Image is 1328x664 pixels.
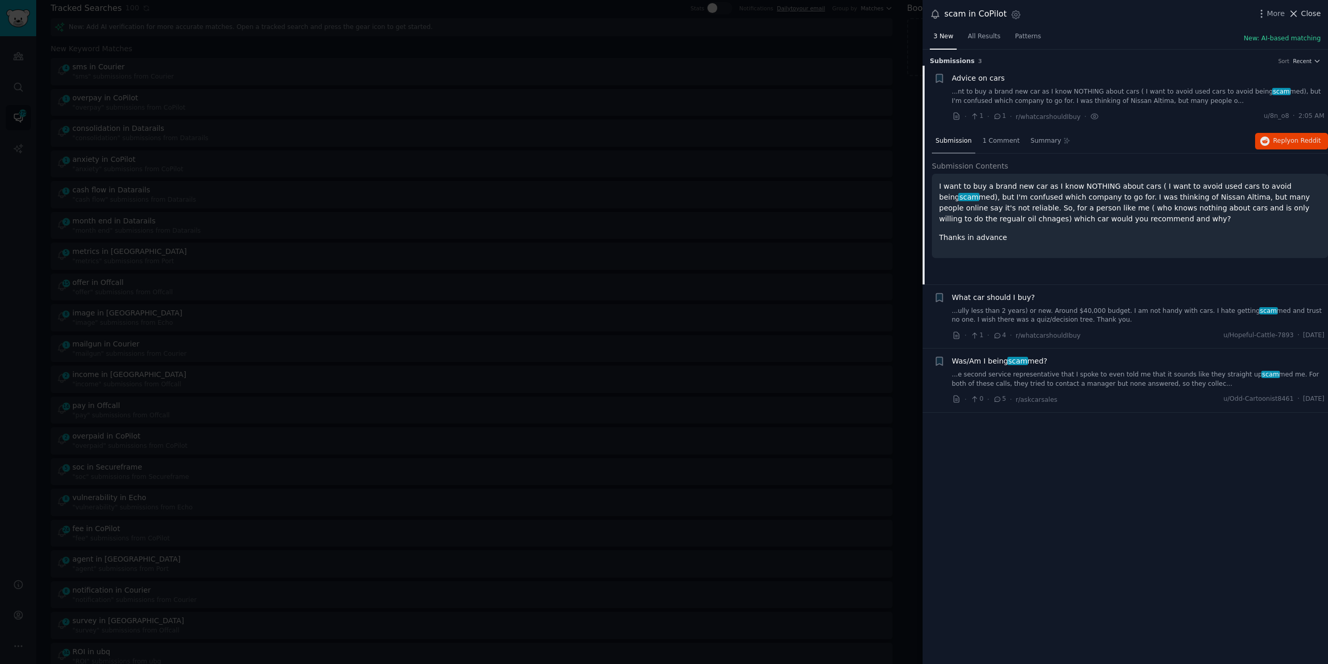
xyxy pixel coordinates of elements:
span: · [1293,112,1295,121]
span: 5 [993,395,1006,404]
div: Sort [1278,57,1290,65]
span: · [1010,111,1012,122]
a: ...e second service representative that I spoke to even told me that it sounds like they straight... [952,370,1325,388]
span: r/whatcarshouldIbuy [1016,113,1081,120]
span: Submission s [930,57,975,66]
span: · [1010,394,1012,405]
p: I want to buy a brand new car as I know NOTHING about cars ( I want to avoid used cars to avoid b... [939,181,1321,224]
a: ...nt to buy a brand new car as I know NOTHING about cars ( I want to avoid used cars to avoid be... [952,87,1325,105]
span: All Results [968,32,1000,41]
span: 1 [970,112,983,121]
span: · [964,394,967,405]
a: ...ully less than 2 years) or new. Around $40,000 budget. I am not handy with cars. I hate gettin... [952,307,1325,325]
span: r/whatcarshouldIbuy [1016,332,1081,339]
span: Submission [935,137,972,146]
span: · [1297,395,1300,404]
button: Close [1288,8,1321,19]
span: 1 [970,331,983,340]
span: · [987,394,989,405]
span: u/8n_o8 [1264,112,1289,121]
span: scam [1261,371,1280,378]
span: More [1267,8,1285,19]
button: Replyon Reddit [1255,133,1328,149]
a: 3 New [930,28,957,50]
span: · [1010,330,1012,341]
span: r/askcarsales [1016,396,1058,403]
span: Was/Am I being med? [952,356,1048,367]
span: 1 [993,112,1006,121]
span: 3 [978,58,982,64]
span: scam [958,193,979,201]
button: More [1256,8,1285,19]
a: Was/Am I beingscammed? [952,356,1048,367]
a: Patterns [1012,28,1045,50]
span: Recent [1293,57,1311,65]
span: u/Hopeful-Cattle-7893 [1224,331,1294,340]
span: 2:05 AM [1299,112,1324,121]
span: 4 [993,331,1006,340]
span: · [964,330,967,341]
span: u/Odd-Cartoonist8461 [1224,395,1294,404]
button: New: AI-based matching [1244,34,1321,43]
span: 3 New [933,32,953,41]
span: Reply [1273,137,1321,146]
span: [DATE] [1303,331,1324,340]
span: Patterns [1015,32,1041,41]
span: · [987,330,989,341]
p: Thanks in advance [939,232,1321,243]
span: scam [1272,88,1291,95]
span: · [1084,111,1086,122]
div: scam in CoPilot [944,8,1007,21]
span: scam [1259,307,1278,314]
a: All Results [964,28,1004,50]
span: · [964,111,967,122]
span: scam [1007,357,1029,365]
span: · [987,111,989,122]
span: · [1297,331,1300,340]
a: What car should I buy? [952,292,1035,303]
span: on Reddit [1291,137,1321,144]
span: Submission Contents [932,161,1008,172]
button: Recent [1293,57,1321,65]
a: Advice on cars [952,73,1005,84]
span: [DATE] [1303,395,1324,404]
span: 1 Comment [983,137,1020,146]
span: Close [1301,8,1321,19]
span: Summary [1031,137,1061,146]
span: 0 [970,395,983,404]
